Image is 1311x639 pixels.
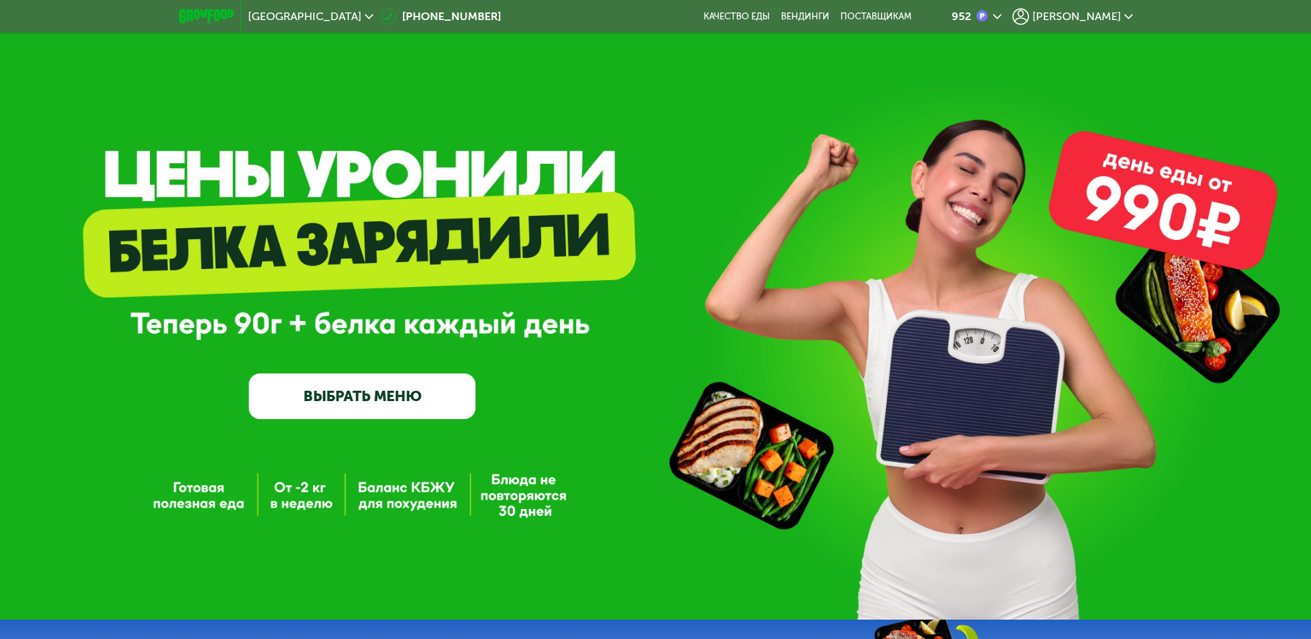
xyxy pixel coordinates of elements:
[1032,11,1121,22] span: [PERSON_NAME]
[781,11,829,22] a: Вендинги
[249,373,475,419] a: ВЫБРАТЬ МЕНЮ
[952,11,971,22] div: 952
[248,11,361,22] span: [GEOGRAPHIC_DATA]
[840,11,912,22] div: поставщикам
[380,8,501,25] a: [PHONE_NUMBER]
[704,11,770,22] a: Качество еды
